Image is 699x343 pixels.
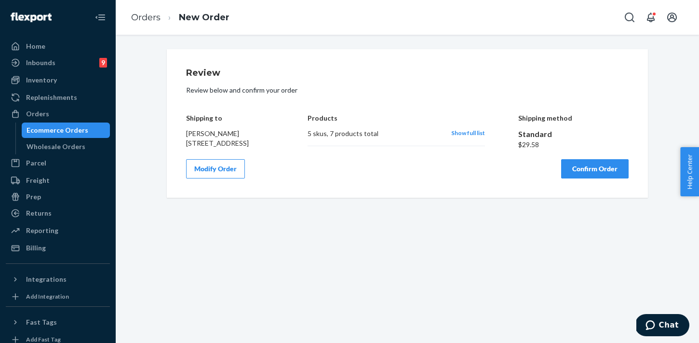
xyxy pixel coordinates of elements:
[6,315,110,330] button: Fast Tags
[518,114,629,122] h4: Shipping method
[91,8,110,27] button: Close Navigation
[6,106,110,122] a: Orders
[186,85,629,95] p: Review below and confirm your order
[26,158,46,168] div: Parcel
[26,58,55,68] div: Inbounds
[22,123,110,138] a: Ecommerce Orders
[6,55,110,70] a: Inbounds9
[308,129,441,138] div: 5 skus , 7 products total
[561,159,629,178] button: Confirm Order
[186,114,275,122] h4: Shipping to
[620,8,639,27] button: Open Search Box
[636,314,689,338] iframe: Opens a widget where you can chat to one of our agents
[26,176,50,185] div: Freight
[26,226,58,235] div: Reporting
[27,142,85,151] div: Wholesale Orders
[11,13,52,22] img: Flexport logo
[451,129,485,137] span: Show full list
[6,291,110,302] a: Add Integration
[6,72,110,88] a: Inventory
[26,317,57,327] div: Fast Tags
[6,173,110,188] a: Freight
[6,90,110,105] a: Replenishments
[518,129,629,140] div: Standard
[26,208,52,218] div: Returns
[518,140,629,150] div: $29.58
[26,109,49,119] div: Orders
[26,192,41,202] div: Prep
[308,114,484,122] h4: Products
[641,8,660,27] button: Open notifications
[6,155,110,171] a: Parcel
[6,189,110,205] a: Prep
[123,3,237,32] ol: breadcrumbs
[6,223,110,238] a: Reporting
[131,12,161,23] a: Orders
[26,75,57,85] div: Inventory
[26,292,69,301] div: Add Integration
[6,240,110,256] a: Billing
[26,243,46,253] div: Billing
[26,93,77,102] div: Replenishments
[26,41,45,51] div: Home
[680,147,699,196] button: Help Center
[99,58,107,68] div: 9
[22,139,110,154] a: Wholesale Orders
[6,206,110,221] a: Returns
[6,39,110,54] a: Home
[186,129,249,147] span: [PERSON_NAME] [STREET_ADDRESS]
[186,69,629,78] h1: Review
[26,274,67,284] div: Integrations
[6,272,110,287] button: Integrations
[179,12,229,23] a: New Order
[662,8,682,27] button: Open account menu
[186,159,245,178] button: Modify Order
[27,125,88,135] div: Ecommerce Orders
